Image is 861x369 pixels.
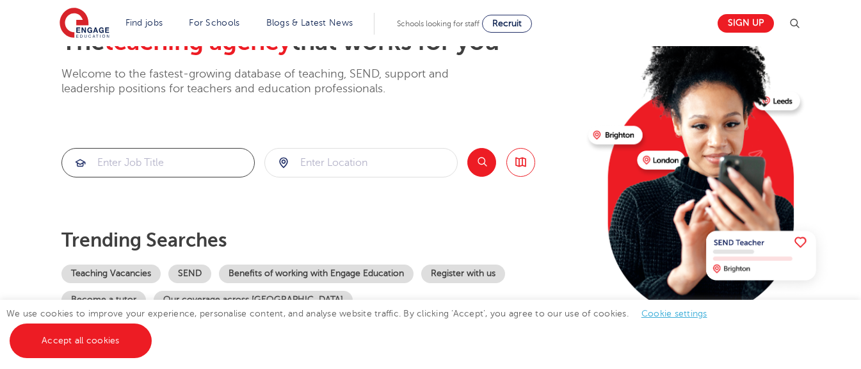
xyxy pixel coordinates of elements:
a: Become a tutor [61,291,146,309]
span: We use cookies to improve your experience, personalise content, and analyse website traffic. By c... [6,309,720,345]
span: Recruit [492,19,522,28]
a: Cookie settings [641,309,707,318]
a: Recruit [482,15,532,33]
div: Submit [264,148,458,177]
button: Search [467,148,496,177]
span: Schools looking for staff [397,19,479,28]
img: Engage Education [60,8,109,40]
a: Our coverage across [GEOGRAPHIC_DATA] [154,291,353,309]
input: Submit [62,149,254,177]
a: Benefits of working with Engage Education [219,265,414,283]
div: Submit [61,148,255,177]
input: Submit [265,149,457,177]
p: Trending searches [61,229,578,252]
a: Teaching Vacancies [61,265,161,283]
a: Blogs & Latest News [266,18,353,28]
a: Register with us [421,265,505,283]
a: For Schools [189,18,239,28]
a: SEND [168,265,211,283]
p: Welcome to the fastest-growing database of teaching, SEND, support and leadership positions for t... [61,67,484,97]
a: Sign up [718,14,774,33]
a: Find jobs [125,18,163,28]
a: Accept all cookies [10,324,152,358]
